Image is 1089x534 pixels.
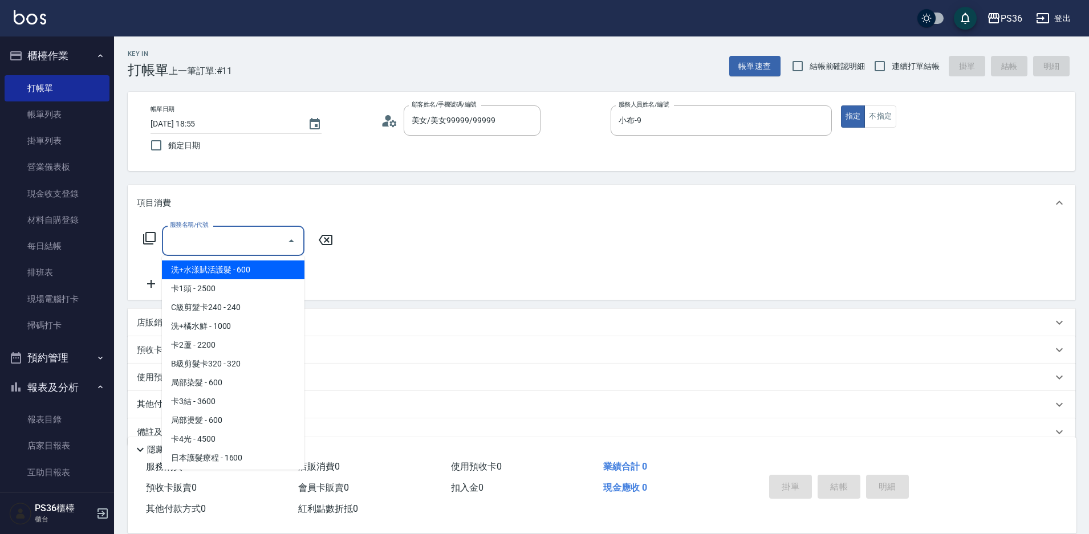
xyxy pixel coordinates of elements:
[5,41,109,71] button: 櫃檯作業
[5,154,109,180] a: 營業儀表板
[128,62,169,78] h3: 打帳單
[128,185,1075,221] div: 項目消費
[603,482,647,493] span: 現金應收 0
[162,336,304,354] span: 卡2蘆 - 2200
[162,373,304,392] span: 局部染髮 - 600
[729,56,781,77] button: 帳單速查
[35,514,93,524] p: 櫃台
[146,503,206,514] span: 其他付款方式 0
[451,461,502,472] span: 使用預收卡 0
[298,461,340,472] span: 店販消費 0
[5,207,109,233] a: 材料自購登錄
[810,60,865,72] span: 結帳前確認明細
[137,317,171,329] p: 店販銷售
[5,433,109,459] a: 店家日報表
[892,60,940,72] span: 連續打單結帳
[412,100,477,109] label: 顧客姓名/手機號碼/編號
[128,364,1075,391] div: 使用預收卡
[169,64,233,78] span: 上一筆訂單:#11
[5,406,109,433] a: 報表目錄
[1001,11,1022,26] div: PS36
[137,372,180,384] p: 使用預收卡
[603,461,647,472] span: 業績合計 0
[137,398,242,411] p: 其他付款方式
[162,279,304,298] span: 卡1頭 - 2500
[162,260,304,279] span: 洗+水漾賦活護髮 - 600
[35,503,93,514] h5: PS36櫃檯
[282,232,300,250] button: Close
[128,336,1075,364] div: 預收卡販賣
[146,482,197,493] span: 預收卡販賣 0
[841,105,865,128] button: 指定
[864,105,896,128] button: 不指定
[170,221,208,229] label: 服務名稱/代號
[151,115,296,133] input: YYYY/MM/DD hh:mm
[5,286,109,312] a: 現場電腦打卡
[5,128,109,154] a: 掛單列表
[619,100,669,109] label: 服務人員姓名/編號
[451,482,483,493] span: 扣入金 0
[137,426,180,438] p: 備註及來源
[1031,8,1075,29] button: 登出
[5,101,109,128] a: 帳單列表
[162,467,304,486] span: 洗髮卡130 - 130
[128,391,1075,418] div: 其他付款方式入金可用餘額: 0
[168,140,200,152] span: 鎖定日期
[9,502,32,525] img: Person
[5,233,109,259] a: 每日結帳
[128,309,1075,336] div: 店販銷售
[162,449,304,467] span: 日本護髮療程 - 1600
[128,418,1075,446] div: 備註及來源
[5,343,109,373] button: 預約管理
[128,50,169,58] h2: Key In
[162,298,304,317] span: C級剪髮卡240 - 240
[162,411,304,430] span: 局部燙髮 - 600
[5,259,109,286] a: 排班表
[298,503,358,514] span: 紅利點數折抵 0
[137,197,171,209] p: 項目消費
[5,459,109,486] a: 互助日報表
[5,486,109,512] a: 互助排行榜
[301,111,328,138] button: Choose date, selected date is 2025-09-21
[146,461,188,472] span: 服務消費 0
[5,181,109,207] a: 現金收支登錄
[5,373,109,402] button: 報表及分析
[14,10,46,25] img: Logo
[162,354,304,373] span: B級剪髮卡320 - 320
[162,392,304,411] span: 卡3結 - 3600
[137,344,180,356] p: 預收卡販賣
[162,317,304,336] span: 洗+橘水鮮 - 1000
[982,7,1027,30] button: PS36
[954,7,977,30] button: save
[5,75,109,101] a: 打帳單
[147,444,198,456] p: 隱藏業績明細
[5,312,109,339] a: 掃碼打卡
[162,430,304,449] span: 卡4光 - 4500
[151,105,174,113] label: 帳單日期
[298,482,349,493] span: 會員卡販賣 0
